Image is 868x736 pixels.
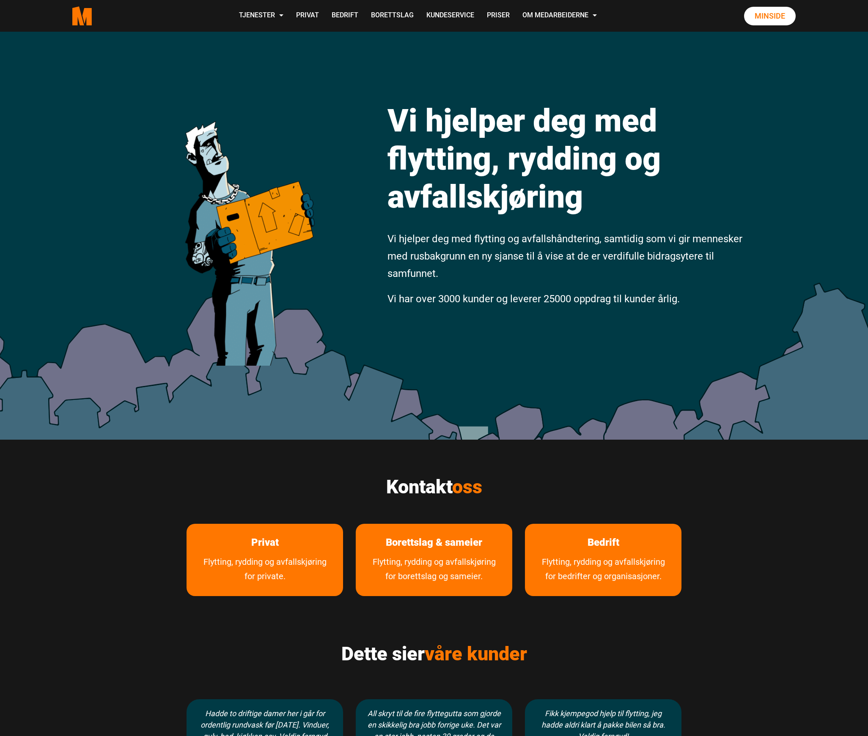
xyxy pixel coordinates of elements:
a: Minside [744,7,796,25]
span: Vi hjelper deg med flytting og avfallshåndtering, samtidig som vi gir mennesker med rusbakgrunn e... [387,233,742,279]
a: Les mer om Borettslag & sameier [373,524,495,561]
a: Tjenester [233,1,290,31]
a: Borettslag [365,1,420,31]
a: Tjenester vi tilbyr bedrifter og organisasjoner [525,555,681,596]
h2: Kontakt [187,476,681,498]
a: Bedrift [325,1,365,31]
a: les mer om Privat [239,524,291,561]
h1: Vi hjelper deg med flytting, rydding og avfallskjøring [387,101,745,216]
a: les mer om Bedrift [575,524,632,561]
span: Vi har over 3000 kunder og leverer 25000 oppdrag til kunder årlig. [387,293,680,305]
a: Om Medarbeiderne [516,1,603,31]
span: våre kunder [425,643,527,665]
a: Tjenester for borettslag og sameier [356,555,512,596]
a: Privat [290,1,325,31]
a: Priser [481,1,516,31]
a: Flytting, rydding og avfallskjøring for private. [187,555,343,596]
a: Kundeservice [420,1,481,31]
span: oss [452,476,482,498]
img: medarbeiderne man icon optimized [176,82,322,366]
h2: Dette sier [187,643,681,665]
